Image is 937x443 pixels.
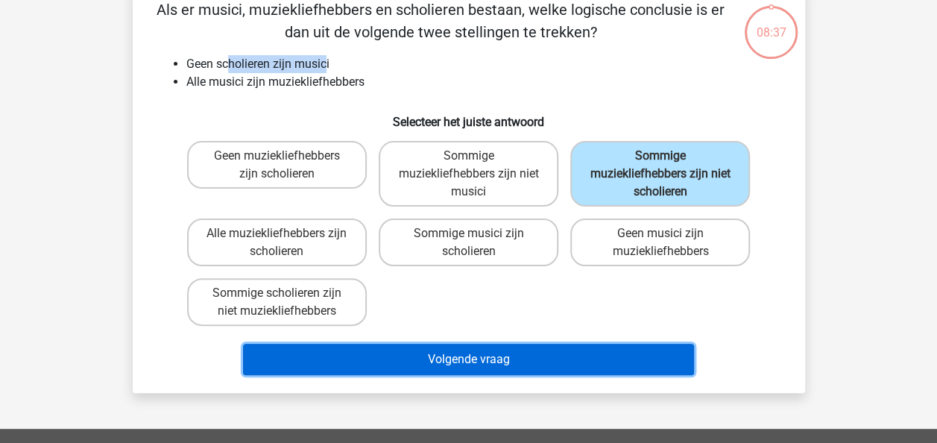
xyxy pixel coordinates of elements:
[187,141,367,189] label: Geen muziekliefhebbers zijn scholieren
[186,73,781,91] li: Alle musici zijn muziekliefhebbers
[570,141,750,207] label: Sommige muziekliefhebbers zijn niet scholieren
[186,55,781,73] li: Geen scholieren zijn musici
[243,344,694,375] button: Volgende vraag
[379,141,558,207] label: Sommige muziekliefhebbers zijn niet musici
[743,4,799,42] div: 08:37
[157,103,781,129] h6: Selecteer het juiste antwoord
[187,278,367,326] label: Sommige scholieren zijn niet muziekliefhebbers
[187,219,367,266] label: Alle muziekliefhebbers zijn scholieren
[570,219,750,266] label: Geen musici zijn muziekliefhebbers
[379,219,558,266] label: Sommige musici zijn scholieren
